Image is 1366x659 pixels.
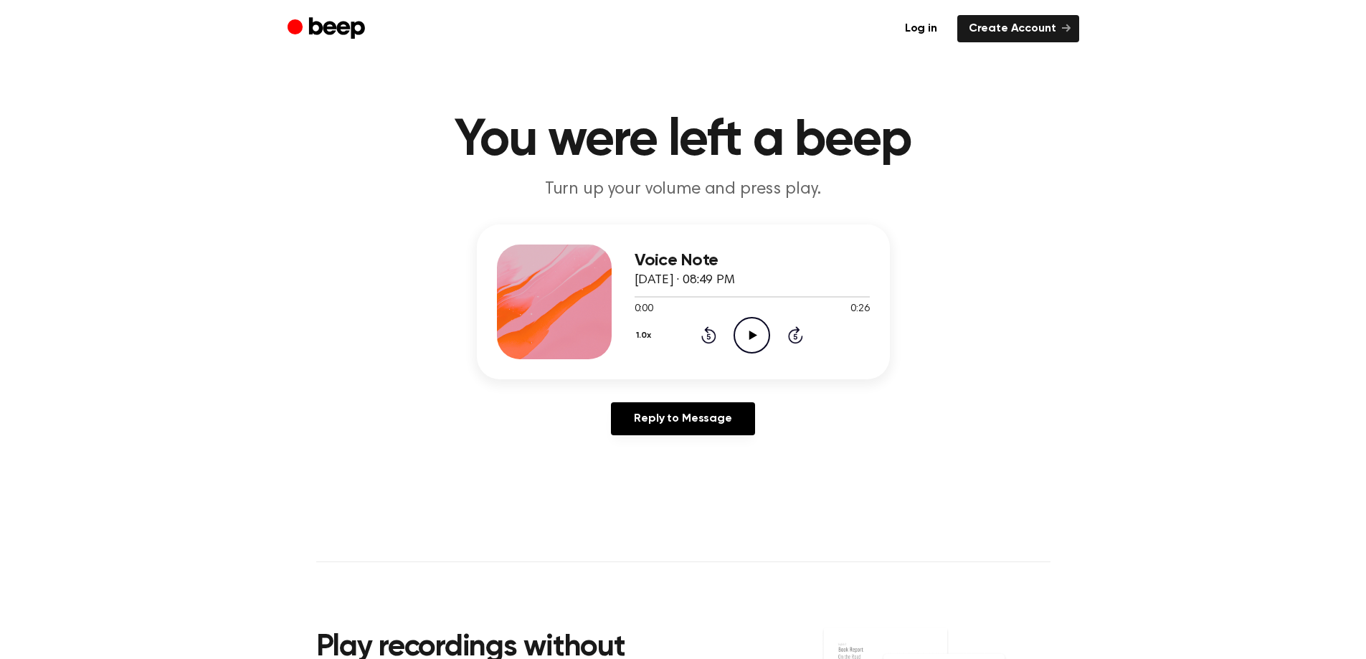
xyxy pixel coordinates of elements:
p: Turn up your volume and press play. [408,178,959,202]
a: Beep [288,15,369,43]
span: 0:26 [850,302,869,317]
h1: You were left a beep [316,115,1050,166]
span: 0:00 [635,302,653,317]
span: [DATE] · 08:49 PM [635,274,735,287]
button: 1.0x [635,323,657,348]
a: Create Account [957,15,1079,42]
h3: Voice Note [635,251,870,270]
a: Log in [893,15,949,42]
a: Reply to Message [611,402,754,435]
